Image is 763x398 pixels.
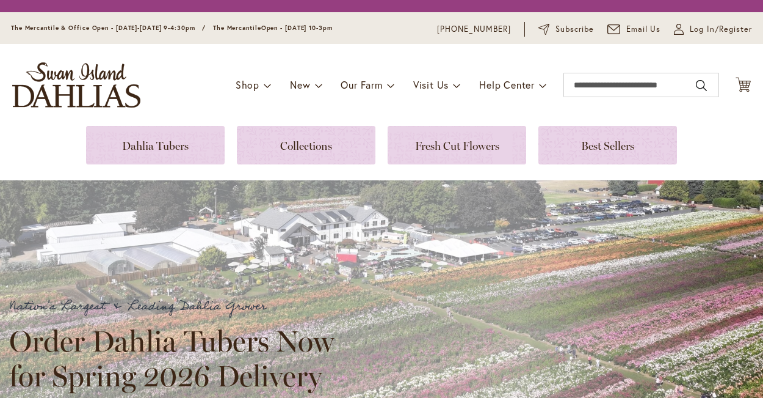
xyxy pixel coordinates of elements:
a: store logo [12,62,140,108]
a: Email Us [607,23,661,35]
span: New [290,78,310,91]
a: Subscribe [538,23,594,35]
span: Log In/Register [690,23,752,35]
p: Nation's Largest & Leading Dahlia Grower [9,297,345,317]
span: Help Center [479,78,535,91]
a: [PHONE_NUMBER] [437,23,511,35]
span: Shop [236,78,259,91]
span: Visit Us [413,78,449,91]
span: Open - [DATE] 10-3pm [261,24,333,32]
button: Search [696,76,707,95]
span: The Mercantile & Office Open - [DATE]-[DATE] 9-4:30pm / The Mercantile [11,24,261,32]
span: Email Us [626,23,661,35]
a: Log In/Register [674,23,752,35]
span: Our Farm [341,78,382,91]
h2: Order Dahlia Tubers Now for Spring 2026 Delivery [9,324,345,392]
span: Subscribe [555,23,594,35]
